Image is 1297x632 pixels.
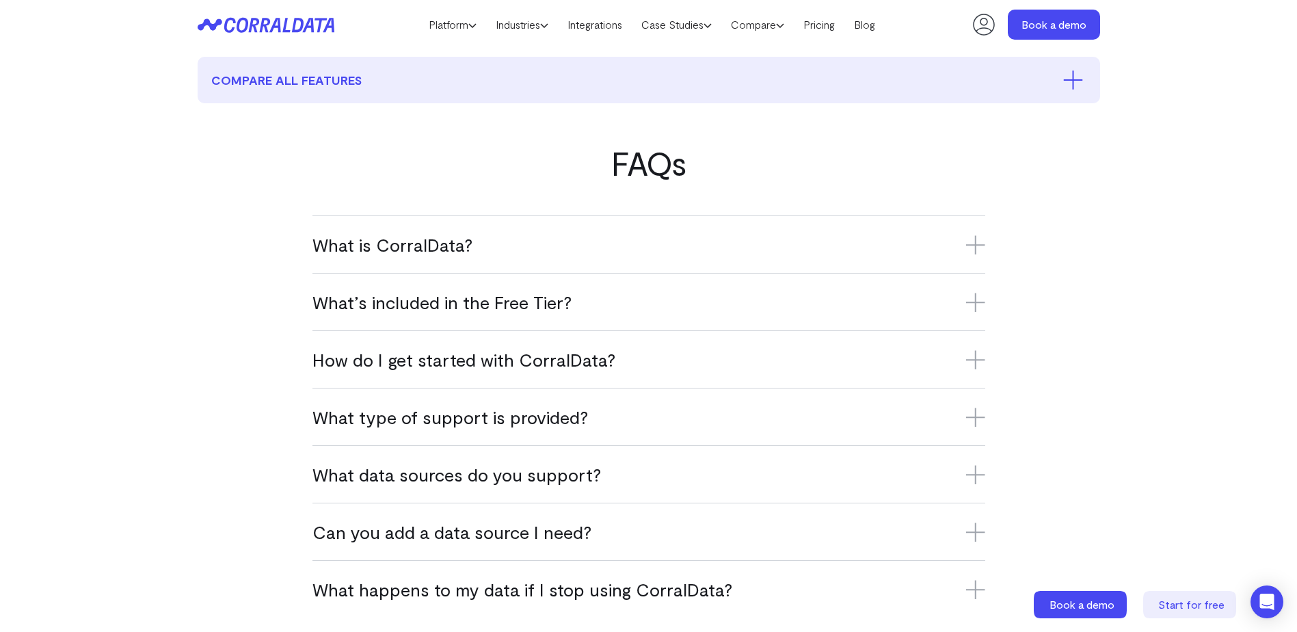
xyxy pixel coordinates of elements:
a: Integrations [558,14,632,35]
a: Blog [844,14,885,35]
h3: What is CorralData? [312,233,985,256]
a: Book a demo [1008,10,1100,40]
a: Book a demo [1034,591,1129,618]
h2: FAQs [198,144,1100,181]
a: Start for free [1143,591,1239,618]
a: Pricing [794,14,844,35]
h3: Can you add a data source I need? [312,521,985,543]
h3: What’s included in the Free Tier? [312,291,985,313]
h3: What type of support is provided? [312,406,985,428]
a: Platform [419,14,486,35]
h3: What data sources do you support? [312,463,985,486]
h3: How do I get started with CorralData? [312,348,985,371]
a: Industries [486,14,558,35]
span: Start for free [1158,598,1225,611]
h3: What happens to my data if I stop using CorralData? [312,578,985,601]
button: compare all features [198,57,1100,103]
a: Case Studies [632,14,721,35]
div: Open Intercom Messenger [1251,585,1283,618]
span: Book a demo [1049,598,1114,611]
a: Compare [721,14,794,35]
